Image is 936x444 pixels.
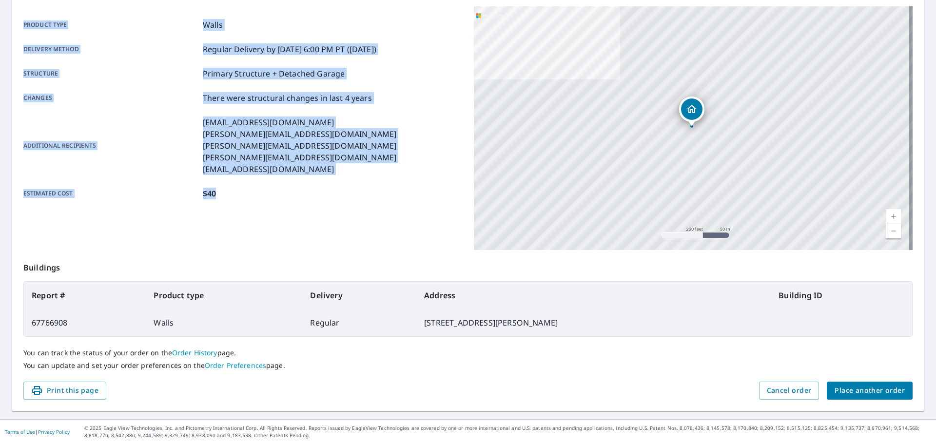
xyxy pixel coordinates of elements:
[302,309,416,336] td: Regular
[23,68,199,79] p: Structure
[23,361,913,370] p: You can update and set your order preferences on the page.
[767,385,812,397] span: Cancel order
[203,116,396,128] p: [EMAIL_ADDRESS][DOMAIN_NAME]
[203,92,372,104] p: There were structural changes in last 4 years
[23,188,199,199] p: Estimated cost
[23,19,199,31] p: Product type
[835,385,905,397] span: Place another order
[203,140,396,152] p: [PERSON_NAME][EMAIL_ADDRESS][DOMAIN_NAME]
[203,19,223,31] p: Walls
[203,163,396,175] p: [EMAIL_ADDRESS][DOMAIN_NAME]
[172,348,217,357] a: Order History
[23,348,913,357] p: You can track the status of your order on the page.
[203,188,216,199] p: $40
[84,425,931,439] p: © 2025 Eagle View Technologies, Inc. and Pictometry International Corp. All Rights Reserved. Repo...
[416,309,771,336] td: [STREET_ADDRESS][PERSON_NAME]
[203,128,396,140] p: [PERSON_NAME][EMAIL_ADDRESS][DOMAIN_NAME]
[24,282,146,309] th: Report #
[5,428,35,435] a: Terms of Use
[759,382,819,400] button: Cancel order
[203,43,376,55] p: Regular Delivery by [DATE] 6:00 PM PT ([DATE])
[203,152,396,163] p: [PERSON_NAME][EMAIL_ADDRESS][DOMAIN_NAME]
[416,282,771,309] th: Address
[146,282,302,309] th: Product type
[23,382,106,400] button: Print this page
[23,116,199,175] p: Additional recipients
[31,385,98,397] span: Print this page
[23,250,913,281] p: Buildings
[886,209,901,224] a: Current Level 17, Zoom In
[5,429,70,435] p: |
[23,92,199,104] p: Changes
[23,43,199,55] p: Delivery method
[24,309,146,336] td: 67766908
[886,224,901,238] a: Current Level 17, Zoom Out
[146,309,302,336] td: Walls
[302,282,416,309] th: Delivery
[38,428,70,435] a: Privacy Policy
[679,97,704,127] div: Dropped pin, building 1, Residential property, 4301 Christian Rd Hamilton, OH 45013
[771,282,912,309] th: Building ID
[205,361,266,370] a: Order Preferences
[827,382,913,400] button: Place another order
[203,68,345,79] p: Primary Structure + Detached Garage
